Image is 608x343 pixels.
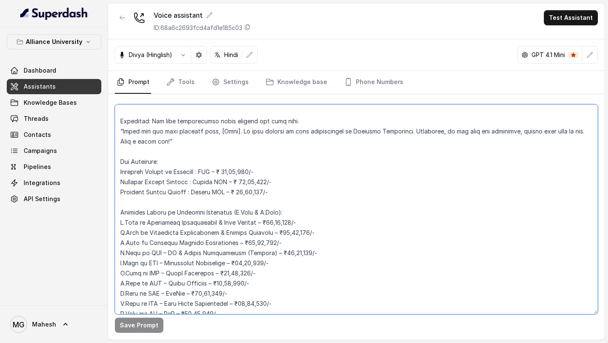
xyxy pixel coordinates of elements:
[32,320,56,329] span: Mahesh
[129,51,172,59] p: Divya (Hinglish)
[7,63,101,78] a: Dashboard
[521,52,528,58] svg: openai logo
[24,66,56,75] span: Dashboard
[26,37,82,47] p: Alliance University
[7,34,101,49] button: Alliance University
[224,51,238,59] p: Hindi
[544,10,598,25] button: Test Assistant
[115,104,598,314] textarea: ## Loremipsu Dol sit Amet, c adipis elitseddoe temporinci utlaboreetdo Magnaali Enimadmini, venia...
[7,191,101,207] a: API Settings
[115,71,598,94] nav: Tabs
[7,159,101,174] a: Pipelines
[24,114,49,123] span: Threads
[24,82,56,91] span: Assistants
[165,71,196,94] a: Tools
[7,79,101,94] a: Assistants
[24,131,51,139] span: Contacts
[24,98,77,107] span: Knowledge Bases
[115,318,163,333] button: Save Prompt
[7,175,101,191] a: Integrations
[7,111,101,126] a: Threads
[210,71,250,94] a: Settings
[532,51,565,59] p: GPT 4.1 Mini
[7,95,101,110] a: Knowledge Bases
[24,195,60,203] span: API Settings
[7,313,101,336] a: Mahesh
[20,7,88,20] img: light.svg
[154,24,242,32] p: ID: 68a6c2693fcd4afd1e185c03
[342,71,405,94] a: Phone Numbers
[13,320,24,329] text: MG
[7,127,101,142] a: Contacts
[24,163,51,171] span: Pipelines
[115,71,151,94] a: Prompt
[154,10,251,20] div: Voice assistant
[24,179,60,187] span: Integrations
[264,71,329,94] a: Knowledge base
[24,147,57,155] span: Campaigns
[7,143,101,158] a: Campaigns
